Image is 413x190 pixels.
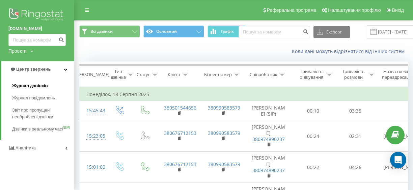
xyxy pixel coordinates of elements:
div: Тривалість розмови [340,69,367,80]
span: Реферальна програма [267,7,316,13]
td: 00:22 [292,152,334,183]
a: [DOMAIN_NAME] [8,25,66,32]
div: Статус [137,72,150,77]
a: Дзвінки в реальному часіNEW [12,123,74,135]
input: Пошук за номером [239,26,310,38]
a: Коли дані можуть відрізнятися вiд інших систем [292,48,408,54]
span: Графік [221,29,234,34]
td: 03:35 [334,101,377,121]
input: Пошук за номером [8,34,66,46]
button: Всі дзвінки [79,25,140,38]
td: 00:10 [292,101,334,121]
a: Журнал дзвінків [12,80,74,92]
td: [PERSON_NAME] [245,152,292,183]
div: Тип дзвінка [111,69,126,80]
a: 380974890237 [252,136,285,142]
button: Основний [143,25,204,38]
span: Налаштування профілю [328,7,381,13]
button: Експорт [313,26,350,38]
a: 380990583579 [208,104,240,111]
a: 380990583579 [208,130,240,136]
a: 380676712153 [164,130,196,136]
span: Журнал повідомлень [12,95,55,101]
span: Центр звернень [16,67,51,72]
a: 380974890237 [252,167,285,173]
div: [PERSON_NAME] [75,72,109,77]
a: 380990583579 [208,161,240,167]
td: 02:31 [334,121,377,152]
span: Аналiтика [16,145,36,150]
div: Клієнт [168,72,181,77]
a: 380501544656 [164,104,196,111]
td: [PERSON_NAME] (SIP) [245,101,292,121]
img: Ringostat logo [8,7,66,24]
div: Назва схеми переадресації [382,69,411,80]
div: Тривалість очікування [298,69,325,80]
td: 04:26 [334,152,377,183]
div: Проекти [8,48,27,54]
div: 15:01:00 [86,161,100,174]
span: Дзвінки в реальному часі [12,126,63,133]
a: Центр звернень [1,61,74,77]
span: Журнал дзвінків [12,82,48,89]
td: [PERSON_NAME] [245,121,292,152]
a: Журнал повідомлень [12,92,74,104]
div: Співробітник [250,72,277,77]
a: Звіт про пропущені необроблені дзвінки [12,104,74,123]
div: Open Intercom Messenger [390,152,406,168]
div: 15:45:43 [86,104,100,117]
button: Графік [208,25,246,38]
span: Всі дзвінки [90,29,113,34]
span: Звіт про пропущені необроблені дзвінки [12,107,71,120]
div: 15:23:05 [86,129,100,143]
div: Бізнес номер [204,72,232,77]
span: Вихід [392,7,404,13]
td: 00:24 [292,121,334,152]
a: 380676712153 [164,161,196,167]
